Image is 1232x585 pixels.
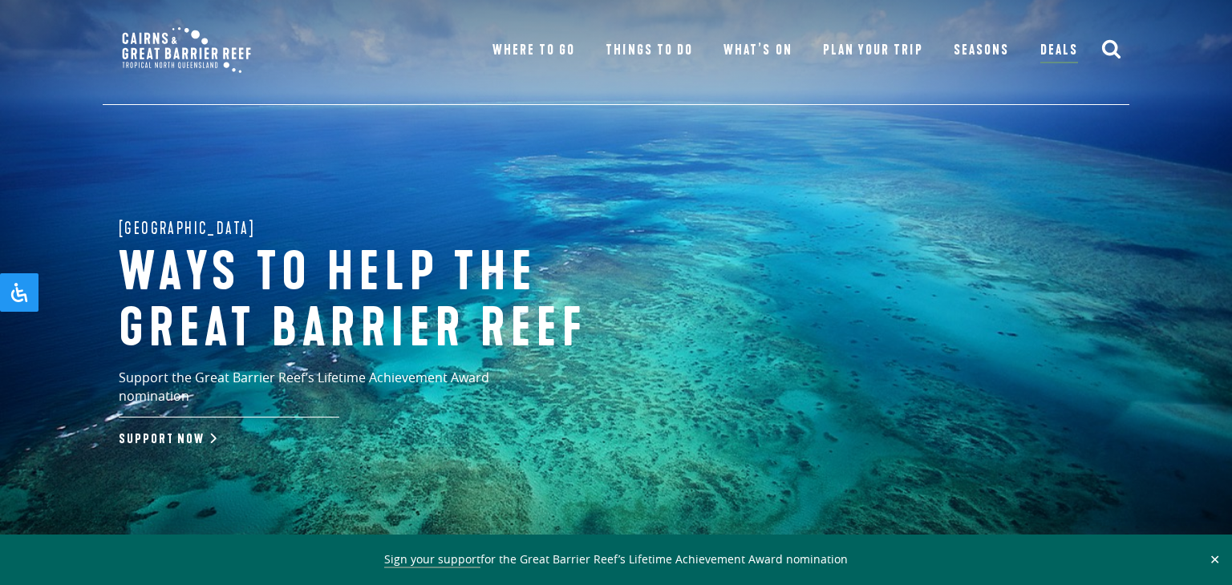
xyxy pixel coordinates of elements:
[384,551,480,568] a: Sign your support
[384,551,848,568] span: for the Great Barrier Reef’s Lifetime Achievement Award nomination
[954,39,1009,62] a: Seasons
[492,39,575,62] a: Where To Go
[119,216,256,241] span: [GEOGRAPHIC_DATA]
[1206,552,1224,567] button: Close
[606,39,692,62] a: Things To Do
[723,39,792,62] a: What’s On
[119,431,213,447] a: Support Now
[1040,39,1078,63] a: Deals
[111,16,262,84] img: CGBR-TNQ_dual-logo.svg
[823,39,923,62] a: Plan Your Trip
[119,245,648,357] h1: Ways to help the great barrier reef
[10,283,29,302] svg: Open Accessibility Panel
[119,369,560,418] p: Support the Great Barrier Reef’s Lifetime Achievement Award nomination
